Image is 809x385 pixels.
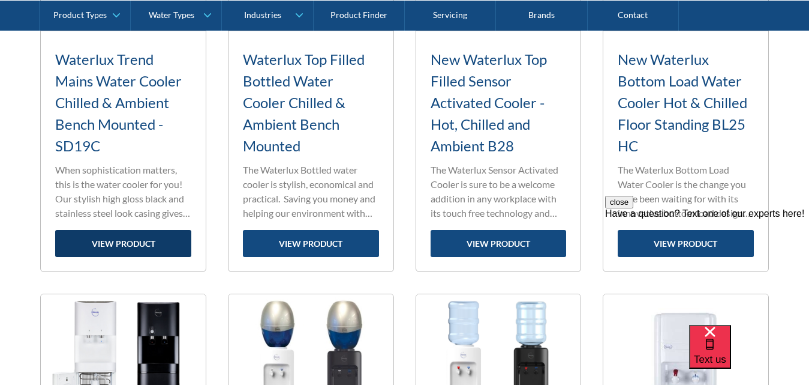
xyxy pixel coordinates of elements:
h3: New Waterlux Bottom Load Water Cooler Hot & Chilled Floor Standing BL25 HC [618,49,754,157]
p: When sophistication matters, this is the water cooler for you! Our stylish high gloss black and s... [55,163,191,220]
a: view product [243,230,379,257]
div: Water Types [149,10,194,20]
p: The Waterlux Bottom Load Water Cooler is the change you have been waiting for with its innovative... [618,163,754,220]
h3: New Waterlux Top Filled Sensor Activated Cooler - Hot, Chilled and Ambient B28 [431,49,567,157]
iframe: podium webchat widget bubble [689,325,809,385]
h3: Waterlux Trend Mains Water Cooler Chilled & Ambient Bench Mounted - SD19C [55,49,191,157]
div: Industries [244,10,281,20]
h3: Waterlux Top Filled Bottled Water Cooler Chilled & Ambient Bench Mounted [243,49,379,157]
iframe: podium webchat widget prompt [605,196,809,340]
div: Product Types [53,10,107,20]
a: view product [431,230,567,257]
p: The Waterlux Bottled water cooler is stylish, economical and practical. Saving you money and help... [243,163,379,220]
p: The Waterlux Sensor Activated Cooler is sure to be a welcome addition in any workplace with its t... [431,163,567,220]
a: view product [55,230,191,257]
